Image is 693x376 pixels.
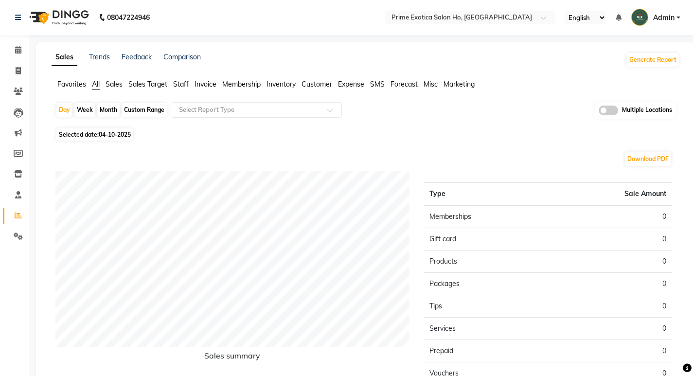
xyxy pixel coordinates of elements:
span: Inventory [267,80,296,89]
td: Gift card [424,228,548,250]
span: 04-10-2025 [99,131,131,138]
a: Trends [89,53,110,61]
span: Membership [222,80,261,89]
td: Products [424,250,548,272]
div: Week [74,103,95,117]
a: Comparison [163,53,201,61]
td: 0 [548,250,672,272]
th: Type [424,182,548,205]
a: Sales [52,49,77,66]
span: Admin [653,13,675,23]
span: Multiple Locations [622,106,672,115]
th: Sale Amount [548,182,672,205]
td: Services [424,317,548,340]
td: Packages [424,272,548,295]
img: logo [25,4,91,31]
img: Admin [631,9,648,26]
div: Custom Range [122,103,167,117]
td: 0 [548,340,672,362]
button: Generate Report [627,53,679,67]
span: Forecast [391,80,418,89]
span: Sales Target [128,80,167,89]
span: Sales [106,80,123,89]
a: Feedback [122,53,152,61]
h6: Sales summary [55,351,409,364]
span: Marketing [444,80,475,89]
span: Customer [302,80,332,89]
span: Invoice [195,80,216,89]
td: 0 [548,205,672,228]
td: 0 [548,317,672,340]
span: Selected date: [56,128,133,141]
span: Expense [338,80,364,89]
span: SMS [370,80,385,89]
td: 0 [548,272,672,295]
span: Misc [424,80,438,89]
span: All [92,80,100,89]
td: Tips [424,295,548,317]
span: Favorites [57,80,86,89]
b: 08047224946 [107,4,150,31]
div: Day [56,103,72,117]
div: Month [97,103,120,117]
td: 0 [548,295,672,317]
td: 0 [548,228,672,250]
span: Staff [173,80,189,89]
td: Prepaid [424,340,548,362]
button: Download PDF [625,152,671,166]
td: Memberships [424,205,548,228]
